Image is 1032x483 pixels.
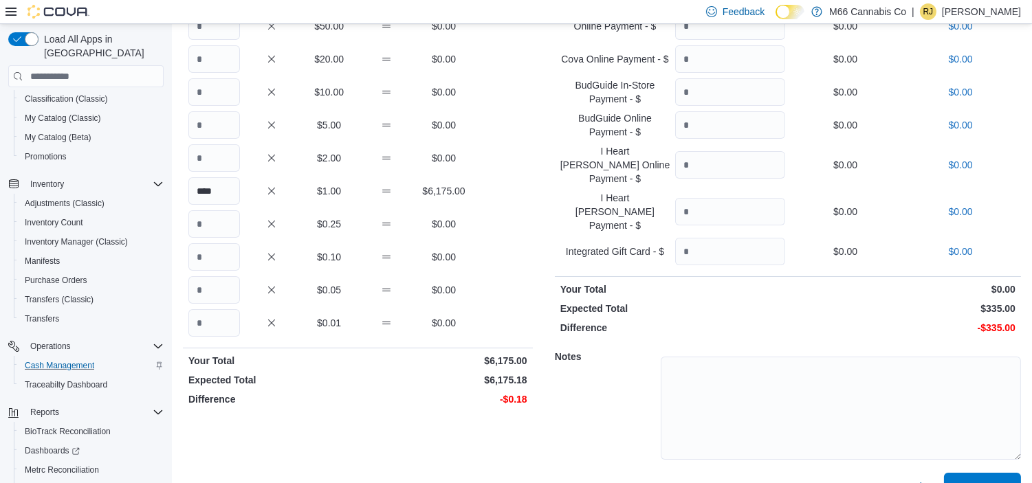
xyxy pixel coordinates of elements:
[555,343,658,370] h5: Notes
[25,338,164,355] span: Operations
[25,426,111,437] span: BioTrack Reconciliation
[188,111,240,139] input: Quantity
[560,302,785,315] p: Expected Total
[25,176,69,192] button: Inventory
[19,377,164,393] span: Traceabilty Dashboard
[905,118,1015,132] p: $0.00
[776,5,804,19] input: Dark Mode
[418,52,470,66] p: $0.00
[14,441,169,460] a: Dashboards
[188,45,240,73] input: Quantity
[675,78,785,106] input: Quantity
[19,195,110,212] a: Adjustments (Classic)
[303,19,355,33] p: $50.00
[3,337,169,356] button: Operations
[303,283,355,297] p: $0.05
[25,360,94,371] span: Cash Management
[418,250,470,264] p: $0.00
[25,379,107,390] span: Traceabilty Dashboard
[560,111,670,139] p: BudGuide Online Payment - $
[303,217,355,231] p: $0.25
[25,445,80,456] span: Dashboards
[19,214,164,231] span: Inventory Count
[19,129,164,146] span: My Catalog (Beta)
[14,251,169,271] button: Manifests
[19,462,164,478] span: Metrc Reconciliation
[905,205,1015,218] p: $0.00
[14,375,169,394] button: Traceabilty Dashboard
[39,32,164,60] span: Load All Apps in [GEOGRAPHIC_DATA]
[14,194,169,213] button: Adjustments (Classic)
[560,282,785,296] p: Your Total
[19,234,164,250] span: Inventory Manager (Classic)
[19,110,164,126] span: My Catalog (Classic)
[14,147,169,166] button: Promotions
[30,341,71,352] span: Operations
[19,291,164,308] span: Transfers (Classic)
[25,404,65,420] button: Reports
[791,282,1015,296] p: $0.00
[14,309,169,328] button: Transfers
[25,176,164,192] span: Inventory
[25,275,87,286] span: Purchase Orders
[723,5,765,19] span: Feedback
[25,313,59,324] span: Transfers
[560,144,670,186] p: I Heart [PERSON_NAME] Online Payment - $
[19,442,164,459] span: Dashboards
[19,214,89,231] a: Inventory Count
[30,179,64,190] span: Inventory
[912,3,914,20] p: |
[30,407,59,418] span: Reports
[19,442,85,459] a: Dashboards
[28,5,89,19] img: Cova
[188,210,240,238] input: Quantity
[25,151,67,162] span: Promotions
[188,392,355,406] p: Difference
[3,403,169,422] button: Reports
[14,232,169,251] button: Inventory Manager (Classic)
[25,294,94,305] span: Transfers (Classic)
[188,276,240,304] input: Quantity
[188,12,240,40] input: Quantity
[188,243,240,271] input: Quantity
[19,311,164,327] span: Transfers
[19,423,116,440] a: BioTrack Reconciliation
[3,175,169,194] button: Inventory
[905,19,1015,33] p: $0.00
[418,151,470,165] p: $0.00
[418,316,470,330] p: $0.00
[14,271,169,290] button: Purchase Orders
[829,3,906,20] p: M66 Cannabis Co
[905,158,1015,172] p: $0.00
[19,253,65,269] a: Manifests
[560,191,670,232] p: I Heart [PERSON_NAME] Payment - $
[303,250,355,264] p: $0.10
[791,85,901,99] p: $0.00
[791,118,901,132] p: $0.00
[303,184,355,198] p: $1.00
[19,311,65,327] a: Transfers
[303,151,355,165] p: $2.00
[360,373,527,387] p: $6,175.18
[303,316,355,330] p: $0.01
[188,144,240,172] input: Quantity
[675,111,785,139] input: Quantity
[25,256,60,267] span: Manifests
[791,205,901,218] p: $0.00
[19,272,164,289] span: Purchase Orders
[303,118,355,132] p: $5.00
[19,423,164,440] span: BioTrack Reconciliation
[14,422,169,441] button: BioTrack Reconciliation
[19,234,133,250] a: Inventory Manager (Classic)
[25,93,108,104] span: Classification (Classic)
[14,213,169,232] button: Inventory Count
[25,113,101,124] span: My Catalog (Classic)
[303,52,355,66] p: $20.00
[14,109,169,128] button: My Catalog (Classic)
[675,12,785,40] input: Quantity
[675,198,785,225] input: Quantity
[560,19,670,33] p: Online Payment - $
[303,85,355,99] p: $10.00
[25,404,164,420] span: Reports
[791,19,901,33] p: $0.00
